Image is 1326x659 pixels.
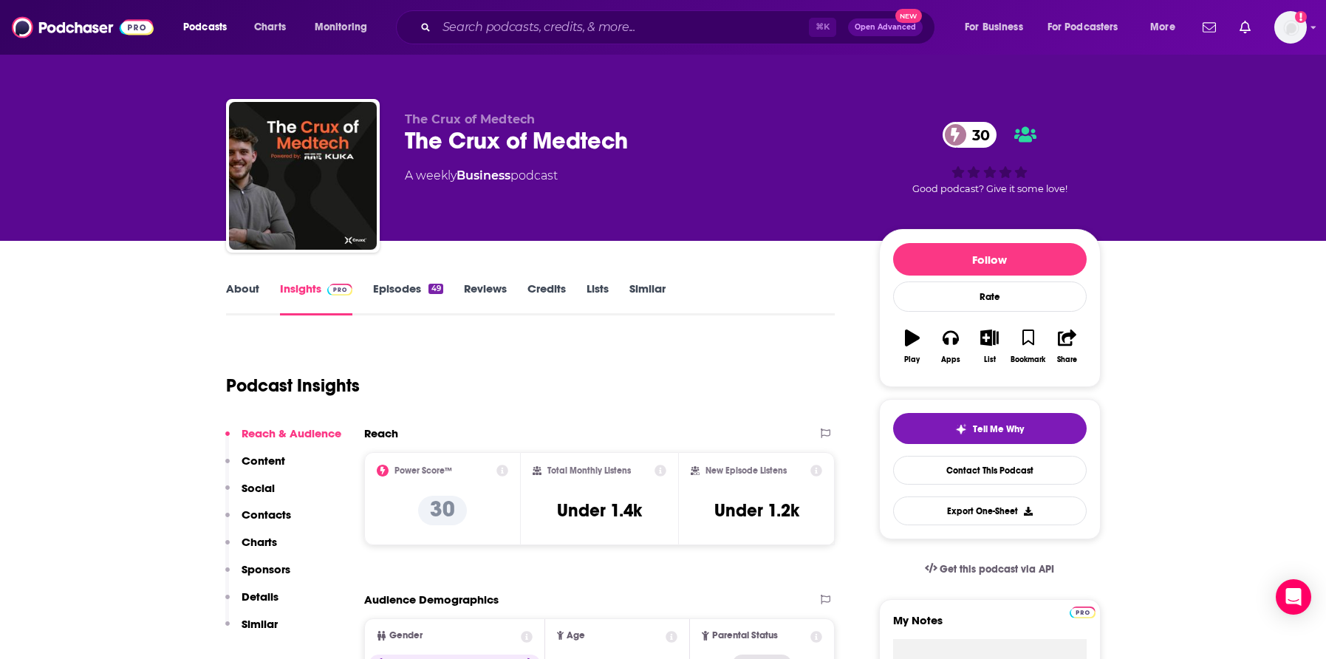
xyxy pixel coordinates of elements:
h2: Audience Demographics [364,593,499,607]
h2: New Episode Listens [705,465,787,476]
a: Reviews [464,281,507,315]
a: Contact This Podcast [893,456,1087,485]
button: Bookmark [1009,320,1048,373]
button: open menu [1038,16,1140,39]
div: Play [904,355,920,364]
span: The Crux of Medtech [405,112,535,126]
img: Podchaser Pro [1070,607,1096,618]
a: Pro website [1070,604,1096,618]
button: Play [893,320,932,373]
div: Bookmark [1011,355,1045,364]
button: Follow [893,243,1087,276]
button: Social [225,481,275,508]
p: Charts [242,535,277,549]
h3: Under 1.2k [714,499,799,522]
a: Get this podcast via API [913,551,1067,587]
h2: Total Monthly Listens [547,465,631,476]
div: 49 [428,284,442,294]
a: Show notifications dropdown [1197,15,1222,40]
span: For Podcasters [1048,17,1118,38]
span: Tell Me Why [973,423,1024,435]
a: InsightsPodchaser Pro [280,281,353,315]
span: Get this podcast via API [940,563,1054,576]
button: Apps [932,320,970,373]
p: Contacts [242,508,291,522]
span: New [895,9,922,23]
span: ⌘ K [809,18,836,37]
a: 30 [943,122,997,148]
button: List [970,320,1008,373]
span: For Business [965,17,1023,38]
p: Reach & Audience [242,426,341,440]
button: Details [225,590,278,617]
div: Share [1057,355,1077,364]
img: tell me why sparkle [955,423,967,435]
a: Show notifications dropdown [1234,15,1257,40]
span: Open Advanced [855,24,916,31]
a: Credits [527,281,566,315]
p: Details [242,590,278,604]
span: Podcasts [183,17,227,38]
a: Charts [245,16,295,39]
h2: Reach [364,426,398,440]
a: Business [457,168,510,182]
label: My Notes [893,613,1087,639]
button: Charts [225,535,277,562]
span: Charts [254,17,286,38]
input: Search podcasts, credits, & more... [437,16,809,39]
a: Lists [587,281,609,315]
div: Apps [941,355,960,364]
span: Monitoring [315,17,367,38]
h3: Under 1.4k [557,499,642,522]
button: Share [1048,320,1086,373]
button: Show profile menu [1274,11,1307,44]
p: Social [242,481,275,495]
h1: Podcast Insights [226,375,360,397]
a: Similar [629,281,666,315]
button: Open AdvancedNew [848,18,923,36]
img: Podchaser - Follow, Share and Rate Podcasts [12,13,154,41]
div: List [984,355,996,364]
img: User Profile [1274,11,1307,44]
a: Episodes49 [373,281,442,315]
svg: Add a profile image [1295,11,1307,23]
div: Open Intercom Messenger [1276,579,1311,615]
button: tell me why sparkleTell Me Why [893,413,1087,444]
button: Content [225,454,285,481]
div: Search podcasts, credits, & more... [410,10,949,44]
button: open menu [954,16,1042,39]
button: Sponsors [225,562,290,590]
span: 30 [957,122,997,148]
img: The Crux of Medtech [229,102,377,250]
button: open menu [304,16,386,39]
div: Rate [893,281,1087,312]
p: Sponsors [242,562,290,576]
button: Reach & Audience [225,426,341,454]
button: Similar [225,617,278,644]
div: 30Good podcast? Give it some love! [879,112,1101,204]
span: Good podcast? Give it some love! [912,183,1067,194]
span: Age [567,631,585,641]
span: Parental Status [712,631,778,641]
button: open menu [173,16,246,39]
button: open menu [1140,16,1194,39]
span: Logged in as SolComms [1274,11,1307,44]
span: More [1150,17,1175,38]
p: Content [242,454,285,468]
button: Contacts [225,508,291,535]
p: 30 [418,496,467,525]
img: Podchaser Pro [327,284,353,296]
h2: Power Score™ [394,465,452,476]
span: Gender [389,631,423,641]
p: Similar [242,617,278,631]
div: A weekly podcast [405,167,558,185]
button: Export One-Sheet [893,496,1087,525]
a: About [226,281,259,315]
